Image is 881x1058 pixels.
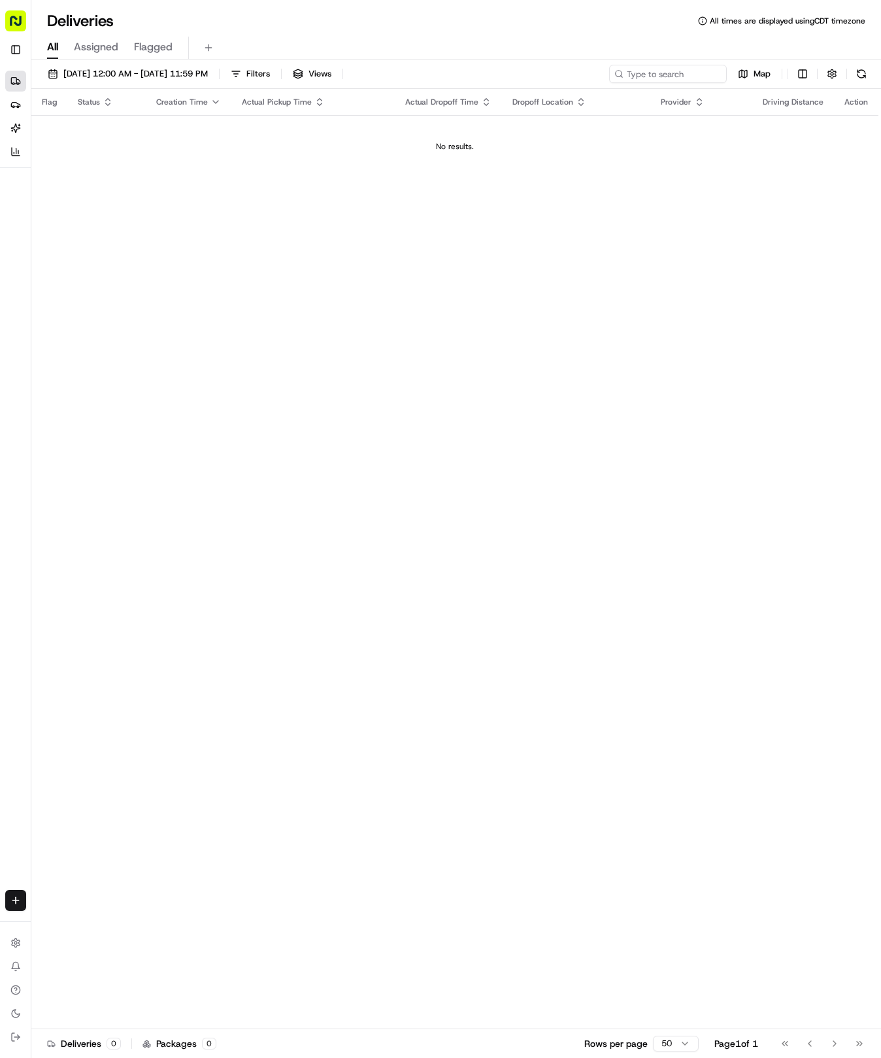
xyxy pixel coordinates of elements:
[37,141,873,152] div: No results.
[47,10,114,31] h1: Deliveries
[714,1037,758,1050] div: Page 1 of 1
[754,68,771,80] span: Map
[78,97,100,107] span: Status
[74,39,118,55] span: Assigned
[142,1037,216,1050] div: Packages
[63,68,208,80] span: [DATE] 12:00 AM - [DATE] 11:59 PM
[405,97,478,107] span: Actual Dropoff Time
[156,97,208,107] span: Creation Time
[710,16,865,26] span: All times are displayed using CDT timezone
[732,65,776,83] button: Map
[42,97,57,107] span: Flag
[47,39,58,55] span: All
[852,65,871,83] button: Refresh
[134,39,173,55] span: Flagged
[763,97,823,107] span: Driving Distance
[308,68,331,80] span: Views
[287,65,337,83] button: Views
[246,68,270,80] span: Filters
[844,97,868,107] div: Action
[107,1038,121,1049] div: 0
[225,65,276,83] button: Filters
[42,65,214,83] button: [DATE] 12:00 AM - [DATE] 11:59 PM
[609,65,727,83] input: Type to search
[512,97,573,107] span: Dropoff Location
[47,1037,121,1050] div: Deliveries
[242,97,312,107] span: Actual Pickup Time
[661,97,691,107] span: Provider
[202,1038,216,1049] div: 0
[584,1037,648,1050] p: Rows per page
